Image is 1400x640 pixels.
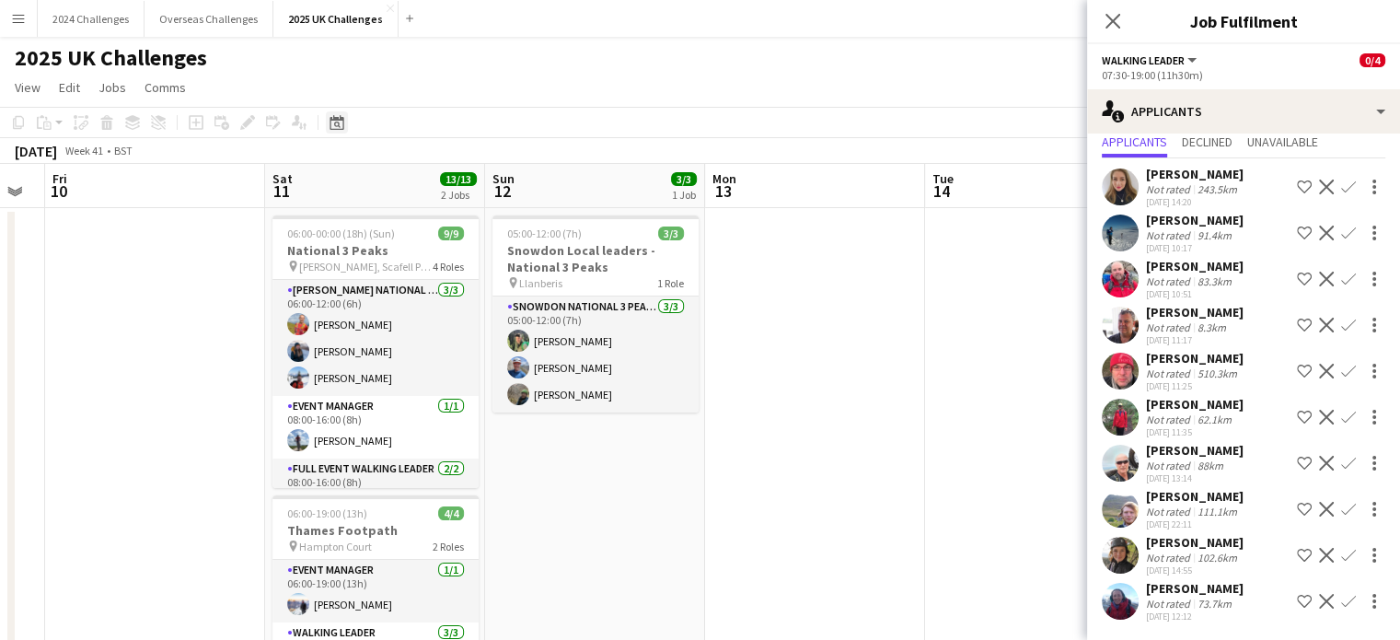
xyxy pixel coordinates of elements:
[1146,396,1244,413] div: [PERSON_NAME]
[1087,9,1400,33] h3: Job Fulfilment
[98,79,126,96] span: Jobs
[1146,442,1244,459] div: [PERSON_NAME]
[1102,53,1185,67] span: Walking Leader
[712,170,736,187] span: Mon
[438,506,464,520] span: 4/4
[672,188,696,202] div: 1 Job
[38,1,145,37] button: 2024 Challenges
[1146,228,1194,242] div: Not rated
[1194,413,1235,426] div: 62.1km
[1146,242,1244,254] div: [DATE] 10:17
[61,144,107,157] span: Week 41
[1182,135,1232,148] span: Declined
[52,76,87,99] a: Edit
[1146,426,1244,438] div: [DATE] 11:35
[1146,350,1244,367] div: [PERSON_NAME]
[433,540,464,553] span: 2 Roles
[52,170,67,187] span: Fri
[272,560,479,623] app-card-role: Event Manager1/106:00-19:00 (13h)[PERSON_NAME]
[1146,597,1194,611] div: Not rated
[1146,534,1244,551] div: [PERSON_NAME]
[272,280,479,396] app-card-role: [PERSON_NAME] National 3 Peaks Walking Leader3/306:00-12:00 (6h)[PERSON_NAME][PERSON_NAME][PERSON...
[1146,488,1244,505] div: [PERSON_NAME]
[932,170,954,187] span: Tue
[1146,413,1194,426] div: Not rated
[272,459,479,548] app-card-role: Full Event Walking Leader2/208:00-16:00 (8h)
[1146,288,1244,300] div: [DATE] 10:51
[50,180,67,202] span: 10
[1194,182,1241,196] div: 243.5km
[1146,274,1194,288] div: Not rated
[287,227,395,240] span: 06:00-00:00 (18h) (Sun)
[1194,228,1235,242] div: 91.4km
[15,142,57,160] div: [DATE]
[1194,551,1241,564] div: 102.6km
[1146,304,1244,320] div: [PERSON_NAME]
[492,170,515,187] span: Sun
[1146,472,1244,484] div: [DATE] 13:14
[1102,53,1199,67] button: Walking Leader
[1102,135,1167,148] span: Applicants
[1146,551,1194,564] div: Not rated
[657,276,684,290] span: 1 Role
[1146,505,1194,518] div: Not rated
[507,227,582,240] span: 05:00-12:00 (7h)
[272,170,293,187] span: Sat
[438,227,464,240] span: 9/9
[1146,580,1244,597] div: [PERSON_NAME]
[1146,459,1194,472] div: Not rated
[492,242,699,275] h3: Snowdon Local leaders - National 3 Peaks
[492,297,699,413] app-card-role: Snowdon National 3 Peaks Walking Leader3/305:00-12:00 (7h)[PERSON_NAME][PERSON_NAME][PERSON_NAME]
[1146,611,1244,623] div: [DATE] 12:12
[15,79,40,96] span: View
[287,506,367,520] span: 06:00-19:00 (13h)
[299,540,372,553] span: Hampton Court
[1087,89,1400,134] div: Applicants
[433,260,464,273] span: 4 Roles
[1146,196,1244,208] div: [DATE] 14:20
[671,172,697,186] span: 3/3
[1146,320,1194,334] div: Not rated
[1146,380,1244,392] div: [DATE] 11:25
[299,260,433,273] span: [PERSON_NAME], Scafell Pike and Snowdon
[1146,212,1244,228] div: [PERSON_NAME]
[492,215,699,413] app-job-card: 05:00-12:00 (7h)3/3Snowdon Local leaders - National 3 Peaks Llanberis1 RoleSnowdon National 3 Pea...
[440,172,477,186] span: 13/13
[7,76,48,99] a: View
[1194,459,1227,472] div: 88km
[1194,597,1235,611] div: 73.7km
[91,76,133,99] a: Jobs
[145,79,186,96] span: Comms
[272,396,479,459] app-card-role: Event Manager1/108:00-16:00 (8h)[PERSON_NAME]
[1146,367,1194,380] div: Not rated
[1146,518,1244,530] div: [DATE] 22:11
[1146,334,1244,346] div: [DATE] 11:17
[1194,320,1230,334] div: 8.3km
[114,144,133,157] div: BST
[137,76,193,99] a: Comms
[145,1,273,37] button: Overseas Challenges
[1146,258,1244,274] div: [PERSON_NAME]
[710,180,736,202] span: 13
[1146,166,1244,182] div: [PERSON_NAME]
[519,276,562,290] span: Llanberis
[658,227,684,240] span: 3/3
[1146,182,1194,196] div: Not rated
[1194,367,1241,380] div: 510.3km
[1146,564,1244,576] div: [DATE] 14:55
[930,180,954,202] span: 14
[273,1,399,37] button: 2025 UK Challenges
[1194,274,1235,288] div: 83.3km
[272,242,479,259] h3: National 3 Peaks
[59,79,80,96] span: Edit
[1102,68,1385,82] div: 07:30-19:00 (11h30m)
[270,180,293,202] span: 11
[441,188,476,202] div: 2 Jobs
[1360,53,1385,67] span: 0/4
[490,180,515,202] span: 12
[1247,135,1318,148] span: Unavailable
[272,522,479,539] h3: Thames Footpath
[272,215,479,488] app-job-card: 06:00-00:00 (18h) (Sun)9/9National 3 Peaks [PERSON_NAME], Scafell Pike and Snowdon4 Roles[PERSON_...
